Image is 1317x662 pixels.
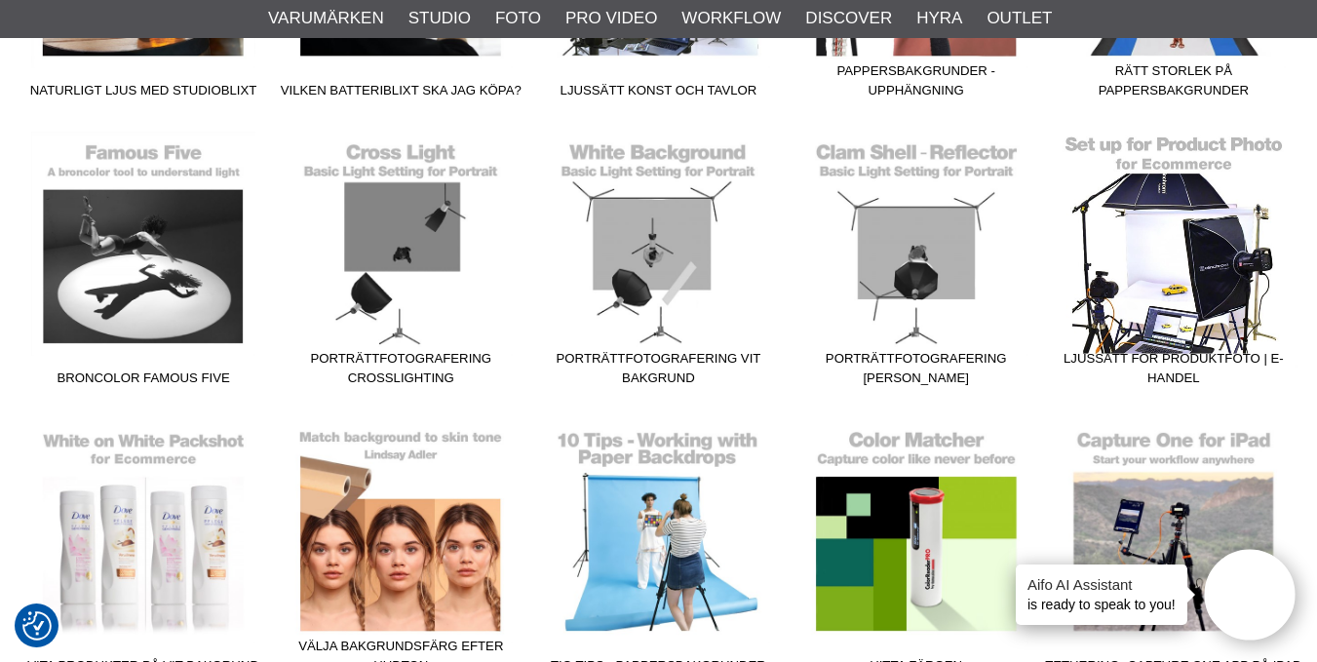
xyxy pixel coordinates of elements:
span: Ljussätt för Produktfoto | E-handel [1045,349,1302,395]
a: Varumärken [268,6,384,31]
a: Studio [408,6,471,31]
a: Discover [805,6,892,31]
a: Porträttfotografering Crosslighting [272,132,529,395]
button: Samtyckesinställningar [22,608,52,643]
span: Vilken batteriblixt ska jag köpa? [272,81,529,107]
span: Naturligt ljus med studioblixt [15,81,272,107]
a: Ljussätt för Produktfoto | E-handel [1045,132,1302,395]
a: Foto [495,6,541,31]
a: Porträttfotografering [PERSON_NAME] [788,132,1045,395]
span: broncolor Famous Five [15,369,272,395]
a: Porträttfotografering vit bakgrund [529,132,787,395]
span: Porträttfotografering [PERSON_NAME] [788,349,1045,395]
span: Porträttfotografering vit bakgrund [529,349,787,395]
a: broncolor Famous Five [15,132,272,395]
span: Pappersbakgrunder - Upphängning [788,61,1045,107]
span: Ljussätt konst och tavlor [529,81,787,107]
h4: Aifo AI Assistant [1027,574,1176,595]
div: is ready to speak to you! [1016,565,1187,625]
a: Outlet [987,6,1052,31]
a: Pro Video [565,6,657,31]
a: Hyra [916,6,962,31]
span: Rätt storlek på pappersbakgrunder [1045,61,1302,107]
a: Workflow [681,6,781,31]
img: Revisit consent button [22,611,52,641]
span: Porträttfotografering Crosslighting [272,349,529,395]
